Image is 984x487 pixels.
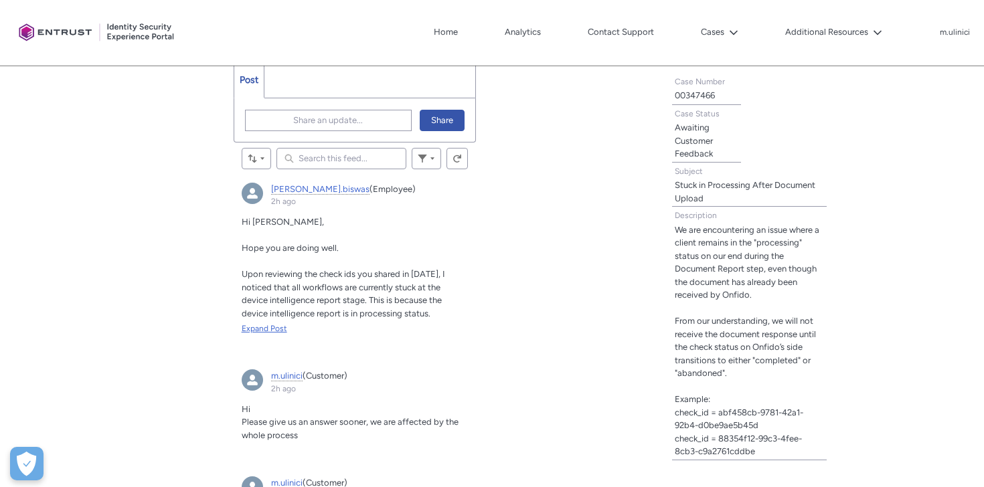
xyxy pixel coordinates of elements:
a: Post [234,62,264,98]
a: Contact Support [584,22,657,42]
span: (Employee) [370,184,416,194]
div: Chatter Publisher [234,62,477,142]
div: madhurima.biswas [242,183,263,204]
div: Cookie Preferences [10,447,44,480]
img: External User - madhurima.biswas (Onfido) [242,183,263,204]
button: Additional Resources [782,22,886,42]
article: madhurima.biswas, 2h ago [234,175,477,354]
a: Analytics, opens in new tab [501,22,544,42]
a: 2h ago [271,197,296,206]
button: Share [420,110,465,131]
span: Subject [675,167,703,176]
lightning-formatted-text: 00347466 [675,90,715,100]
button: Cases [698,22,742,42]
span: Case Number [675,77,725,86]
article: m.ulinici, 2h ago [234,361,477,460]
a: m.ulinici [271,371,303,381]
span: Description [675,211,717,220]
span: Post [240,74,258,86]
button: User Profile m.ulinici [939,25,971,38]
a: Home [430,22,461,42]
span: (Customer) [303,371,347,381]
span: Upon reviewing the check ids you shared in [DATE], I noticed that all workflows are currently stu... [242,269,445,318]
a: 2h ago [271,384,296,393]
lightning-formatted-text: Awaiting Customer Feedback [675,122,713,159]
button: Refresh this feed [446,148,468,169]
a: Expand Post [242,322,469,334]
img: m.ulinici [242,369,263,391]
button: Share an update... [245,110,412,131]
span: Share [431,110,453,130]
span: Share an update... [293,110,363,130]
span: Case Status [675,109,720,118]
button: Open Preferences [10,447,44,480]
span: Hope you are doing well. [242,243,339,253]
input: Search this feed... [276,148,407,169]
p: m.ulinici [940,28,970,37]
span: Hi [PERSON_NAME], [242,217,324,227]
span: Hi [242,404,250,414]
span: Please give us an answer sooner, we are affected by the whole process [242,417,459,440]
a: [PERSON_NAME].biswas [271,184,370,195]
lightning-formatted-text: Stuck in Processing After Document Upload [675,180,815,203]
lightning-formatted-text: We are encountering an issue where a client remains in the "processing" status on our end during ... [675,225,819,457]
